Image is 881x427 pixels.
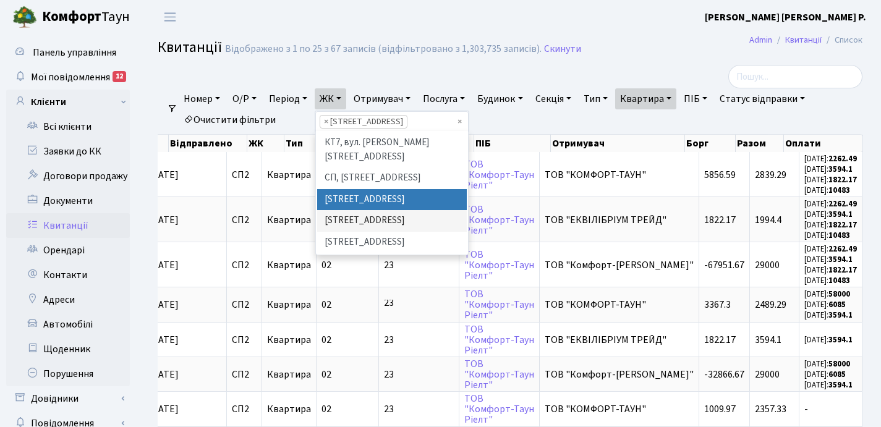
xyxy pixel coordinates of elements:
span: СП2 [232,370,257,379]
li: [STREET_ADDRESS] [317,253,467,274]
li: [STREET_ADDRESS] [317,232,467,253]
a: ТОВ"Комфорт-ТаунРіелт" [464,203,534,237]
th: Борг [685,135,736,152]
span: 1822.17 [704,333,736,347]
span: [DATE] [149,370,221,379]
b: 2262.49 [828,243,857,255]
th: Відправлено [169,135,248,152]
a: Договори продажу [6,164,130,188]
span: ТОВ "ЕКВІЛІБРІУМ ТРЕЙД" [545,335,694,345]
span: 02 [321,368,331,381]
a: Всі клієнти [6,114,130,139]
a: Щоденник [6,337,130,361]
li: [STREET_ADDRESS] [317,210,467,232]
b: 3594.1 [828,164,853,175]
span: Видалити всі елементи [458,116,462,128]
small: [DATE]: [804,230,850,241]
span: 29000 [755,258,780,272]
span: [DATE] [149,215,221,225]
th: ЖК [247,135,284,152]
span: 23 [384,260,454,270]
input: Пошук... [728,65,862,88]
span: Квартира [267,368,311,381]
span: ТОВ "ЕКВІЛІБРІУМ ТРЕЙД" [545,215,694,225]
span: СП2 [232,335,257,345]
span: Квартира [267,298,311,311]
span: [DATE] [149,170,221,180]
span: 2839.29 [755,168,786,182]
span: -32866.67 [704,368,744,381]
small: [DATE]: [804,185,850,196]
small: [DATE]: [804,243,857,255]
a: ТОВ"Комфорт-ТаунРіелт" [464,287,534,322]
small: [DATE]: [804,299,846,310]
a: Панель управління [6,40,130,65]
a: Скинути [544,43,581,55]
span: 23 [384,300,454,310]
a: Період [264,88,312,109]
span: ТОВ "КОМФОРТ-ТАУН" [545,170,694,180]
b: 58000 [828,289,850,300]
span: Мої повідомлення [31,70,110,84]
span: 23 [384,370,454,379]
button: Переключити навігацію [155,7,185,27]
small: [DATE]: [804,369,846,380]
a: [PERSON_NAME] [PERSON_NAME] Р. [705,10,866,25]
span: 02 [321,258,331,272]
a: Будинок [472,88,527,109]
small: [DATE]: [804,209,853,220]
span: 29000 [755,368,780,381]
th: Оплати [784,135,862,152]
a: ТОВ"Комфорт-ТаунРіелт" [464,357,534,392]
a: О/Р [228,88,262,109]
span: Квартира [267,258,311,272]
span: Таун [42,7,130,28]
b: 10483 [828,185,850,196]
span: 5856.59 [704,168,736,182]
a: Контакти [6,263,130,287]
small: [DATE]: [804,310,853,321]
a: Квартира [615,88,676,109]
small: [DATE]: [804,254,853,265]
span: 02 [321,402,331,416]
small: [DATE]: [804,334,853,345]
div: Відображено з 1 по 25 з 67 записів (відфільтровано з 1,303,735 записів). [225,43,542,55]
b: 3594.1 [828,334,853,345]
a: Admin [749,33,772,46]
small: [DATE]: [804,264,857,276]
li: КТ7, вул. [PERSON_NAME][STREET_ADDRESS] [317,132,467,167]
span: 1994.4 [755,213,781,227]
small: [DATE]: [804,174,857,185]
b: 10483 [828,230,850,241]
small: [DATE]: [804,379,853,391]
span: × [324,116,328,128]
span: 02 [321,333,331,347]
b: 6085 [828,299,846,310]
span: Квартира [267,168,311,182]
small: [DATE]: [804,153,857,164]
li: Список [822,33,862,47]
span: ТОВ "Комфорт-[PERSON_NAME]" [545,370,694,379]
b: 2262.49 [828,198,857,209]
span: -67951.67 [704,258,744,272]
b: 6085 [828,369,846,380]
a: Порушення [6,361,130,386]
small: [DATE]: [804,358,850,370]
span: ТОВ "КОМФОРТ-ТАУН" [545,404,694,414]
span: Квартира [267,333,311,347]
a: Послуга [418,88,470,109]
b: 2262.49 [828,153,857,164]
b: 3594.1 [828,254,853,265]
a: Квитанції [785,33,822,46]
a: Довідники [6,386,130,411]
b: 1822.17 [828,264,857,276]
img: logo.png [12,5,37,30]
small: [DATE]: [804,289,850,300]
b: 1822.17 [828,219,857,230]
a: Тип [579,88,613,109]
span: Квартира [267,402,311,416]
a: Документи [6,188,130,213]
span: 2489.29 [755,298,786,311]
span: [DATE] [149,300,221,310]
a: Автомобілі [6,312,130,337]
